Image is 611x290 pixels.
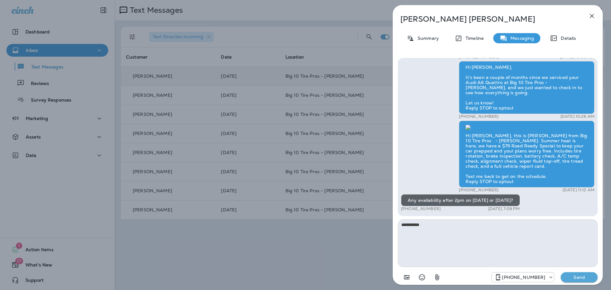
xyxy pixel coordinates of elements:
p: Details [558,36,576,41]
p: [PHONE_NUMBER] [459,187,499,193]
p: [PERSON_NAME] [PERSON_NAME] [400,15,574,24]
p: [PHONE_NUMBER] [459,114,499,119]
button: Add in a premade template [400,271,413,284]
div: Any availability after 2pm on [DATE] or [DATE]? [401,194,520,206]
p: Messaging [507,36,534,41]
p: Summary [414,36,439,41]
p: [DATE] 11:12 AM [563,187,594,193]
div: +1 (601) 808-4206 [492,273,554,281]
p: [PHONE_NUMBER] [502,275,545,280]
p: Timeline [462,36,484,41]
p: [PHONE_NUMBER] [401,206,441,211]
div: Hi [PERSON_NAME], this is [PERSON_NAME] from Big 10 Tire Pros - [PERSON_NAME]. Summer heat is her... [459,121,594,187]
p: [DATE] 10:26 AM [560,114,594,119]
div: Hi [PERSON_NAME], It’s been a couple of months since we serviced your Audi A6 Quattro at Big 10 T... [459,61,594,114]
button: Select an emoji [416,271,428,284]
img: twilio-download [466,125,471,130]
p: Send [566,274,593,280]
p: [DATE] 7:08 PM [488,206,520,211]
button: Send [561,272,598,282]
